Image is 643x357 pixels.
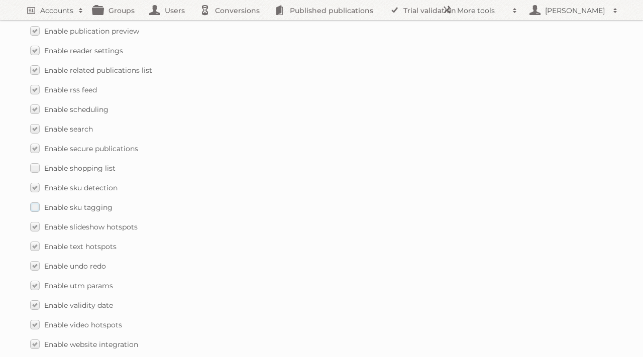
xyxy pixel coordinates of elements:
[543,6,608,16] h2: [PERSON_NAME]
[44,222,138,231] span: Enable slideshow hotspots
[44,203,113,212] span: Enable sku tagging
[44,183,118,192] span: Enable sku detection
[44,46,123,55] span: Enable reader settings
[44,242,117,251] span: Enable text hotspots
[40,6,73,16] h2: Accounts
[44,66,152,75] span: Enable related publications list
[44,340,138,349] span: Enable website integration
[44,301,113,310] span: Enable validity date
[44,144,138,153] span: Enable secure publications
[44,27,139,36] span: Enable publication preview
[44,164,116,173] span: Enable shopping list
[44,320,122,329] span: Enable video hotspots
[44,262,106,271] span: Enable undo redo
[457,6,507,16] h2: More tools
[44,105,109,114] span: Enable scheduling
[44,281,113,290] span: Enable utm params
[44,85,97,94] span: Enable rss feed
[44,125,93,134] span: Enable search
